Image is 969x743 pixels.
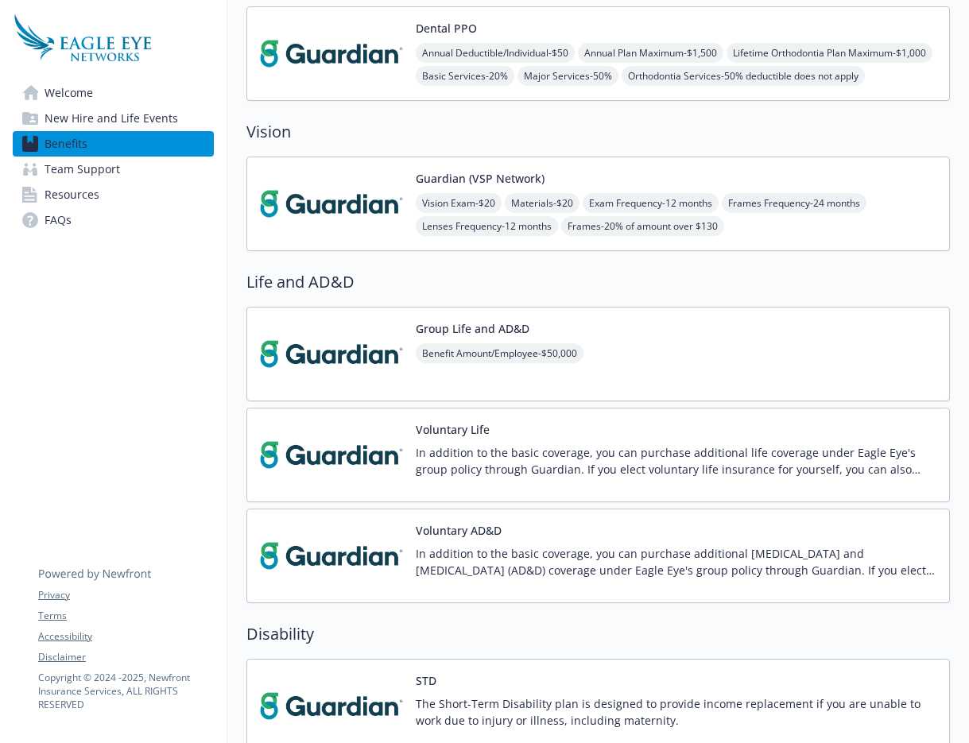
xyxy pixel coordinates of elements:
[260,20,403,87] img: Guardian carrier logo
[13,131,214,157] a: Benefits
[416,43,575,63] span: Annual Deductible/Individual - $50
[38,588,213,602] a: Privacy
[416,421,490,438] button: Voluntary Life
[416,444,936,478] p: In addition to the basic coverage, you can purchase additional life coverage under Eagle Eye's gr...
[727,43,932,63] span: Lifetime Orthodontia Plan Maximum - $1,000
[45,106,178,131] span: New Hire and Life Events
[13,157,214,182] a: Team Support
[583,193,719,213] span: Exam Frequency - 12 months
[260,170,403,238] img: Guardian carrier logo
[722,193,866,213] span: Frames Frequency - 24 months
[416,695,936,729] p: The Short-Term Disability plan is designed to provide income replacement if you are unable to wor...
[38,609,213,623] a: Terms
[561,216,724,236] span: Frames - 20% of amount over $130
[416,320,529,337] button: Group Life and AD&D
[38,629,213,644] a: Accessibility
[13,106,214,131] a: New Hire and Life Events
[260,421,403,489] img: Guardian carrier logo
[416,545,936,579] p: In addition to the basic coverage, you can purchase additional [MEDICAL_DATA] and [MEDICAL_DATA] ...
[38,671,213,711] p: Copyright © 2024 - 2025 , Newfront Insurance Services, ALL RIGHTS RESERVED
[416,66,514,86] span: Basic Services - 20%
[13,182,214,207] a: Resources
[416,170,545,187] button: Guardian (VSP Network)
[260,320,403,388] img: Guardian carrier logo
[622,66,865,86] span: Orthodontia Services - 50% deductible does not apply
[45,157,120,182] span: Team Support
[45,131,87,157] span: Benefits
[416,193,502,213] span: Vision Exam - $20
[416,216,558,236] span: Lenses Frequency - 12 months
[505,193,579,213] span: Materials - $20
[45,182,99,207] span: Resources
[416,343,583,363] span: Benefit Amount/Employee - $50,000
[416,522,502,539] button: Voluntary AD&D
[416,672,436,689] button: STD
[13,207,214,233] a: FAQs
[246,120,950,144] h2: Vision
[38,650,213,664] a: Disclaimer
[246,622,950,646] h2: Disability
[13,80,214,106] a: Welcome
[578,43,723,63] span: Annual Plan Maximum - $1,500
[517,66,618,86] span: Major Services - 50%
[45,207,72,233] span: FAQs
[246,270,950,294] h2: Life and AD&D
[416,20,477,37] button: Dental PPO
[45,80,93,106] span: Welcome
[260,522,403,590] img: Guardian carrier logo
[260,672,403,740] img: Guardian carrier logo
